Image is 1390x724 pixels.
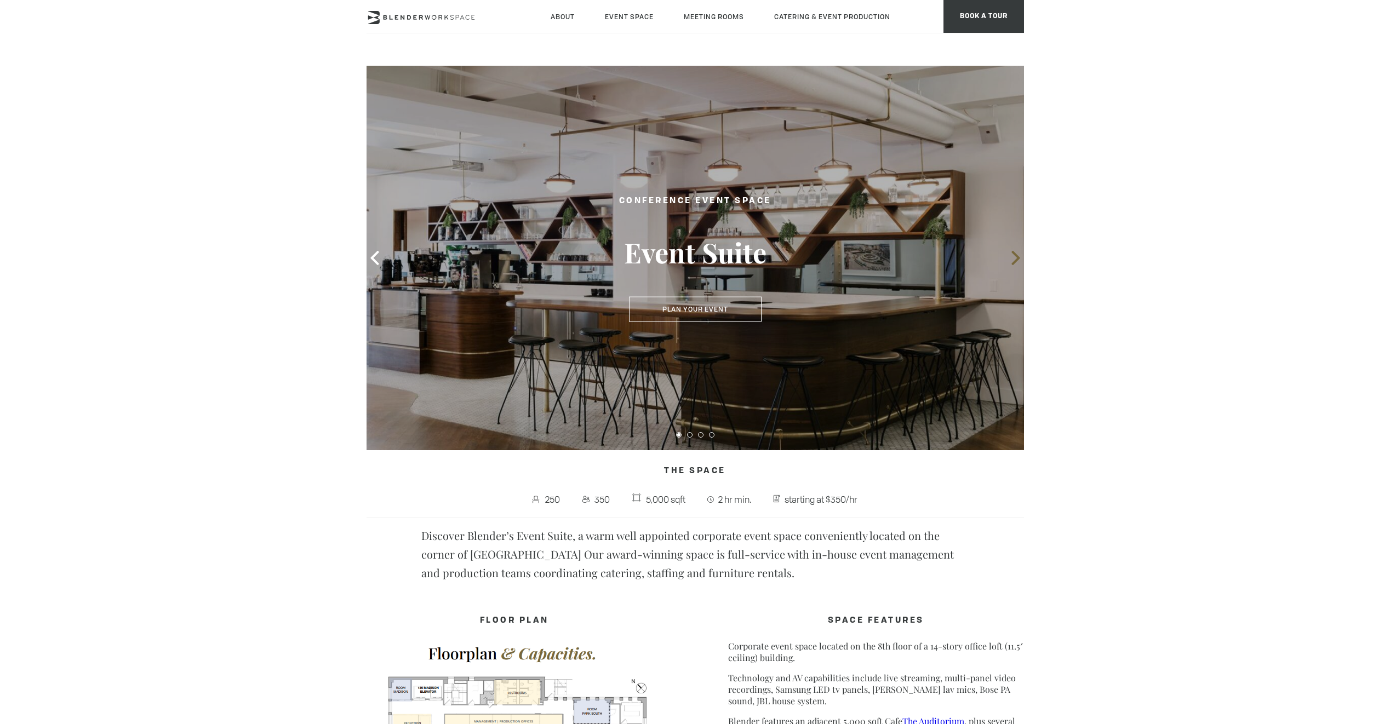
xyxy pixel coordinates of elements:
button: Plan Your Event [629,297,762,322]
h4: SPACE FEATURES [728,611,1024,631]
span: 2 hr min. [716,491,754,508]
h4: The Space [367,461,1024,482]
span: 5,000 sqft [643,491,688,508]
p: Corporate event space located on the 8th floor of a 14-story office loft (11.5′ ceiling) building. [728,640,1024,663]
p: Technology and AV capabilities include live streaming, multi-panel video recordings, Samsung LED ... [728,672,1024,706]
h4: FLOOR PLAN [367,611,662,631]
h3: Event Suite [569,235,821,269]
span: 250 [543,491,563,508]
h2: Conference Event Space [569,194,821,208]
p: Discover Blender’s Event Suite, a warm well appointed corporate event space conveniently located ... [421,526,969,582]
span: 350 [592,491,613,508]
span: starting at $350/hr [782,491,860,508]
